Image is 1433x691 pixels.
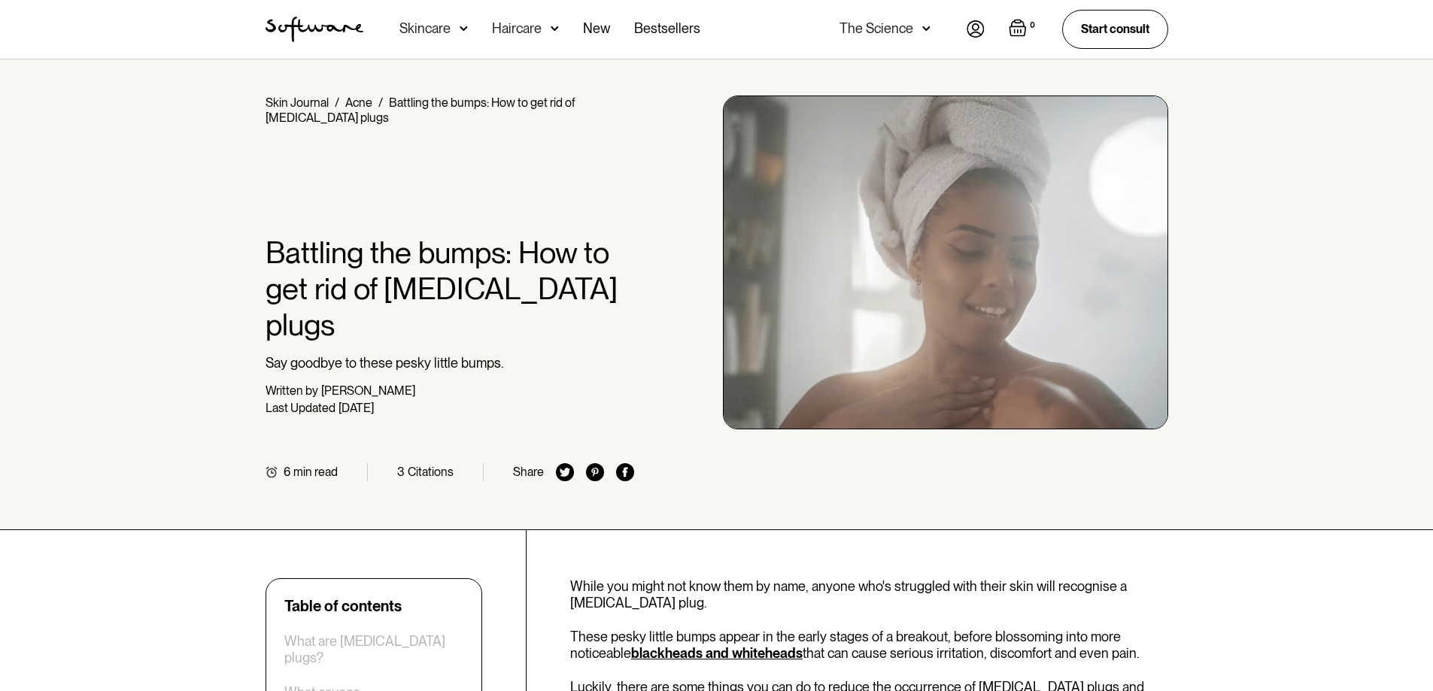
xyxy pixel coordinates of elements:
[513,465,544,479] div: Share
[1062,10,1168,48] a: Start consult
[556,463,574,481] img: twitter icon
[266,95,575,125] div: Battling the bumps: How to get rid of [MEDICAL_DATA] plugs
[399,21,451,36] div: Skincare
[586,463,604,481] img: pinterest icon
[339,401,374,415] div: [DATE]
[266,401,335,415] div: Last Updated
[266,355,635,371] p: Say goodbye to these pesky little bumps.
[266,383,318,398] div: Written by
[266,95,329,110] a: Skin Journal
[266,235,635,343] h1: Battling the bumps: How to get rid of [MEDICAL_DATA] plugs
[345,95,372,110] a: Acne
[492,21,542,36] div: Haircare
[631,645,803,661] a: blackheads and whiteheads
[335,95,339,110] div: /
[408,465,454,479] div: Citations
[839,21,913,36] div: The Science
[284,633,463,665] a: What are [MEDICAL_DATA] plugs?
[378,95,383,110] div: /
[570,578,1168,611] p: While you might not know them by name, anyone who's struggled with their skin will recognise a [M...
[284,465,290,479] div: 6
[1027,19,1038,32] div: 0
[397,465,405,479] div: 3
[460,21,468,36] img: arrow down
[922,21,931,36] img: arrow down
[284,597,402,615] div: Table of contents
[266,17,363,42] img: Software Logo
[266,17,363,42] a: home
[293,465,338,479] div: min read
[570,629,1168,661] p: These pesky little bumps appear in the early stages of a breakout, before blossoming into more no...
[616,463,634,481] img: facebook icon
[1009,19,1038,40] a: Open empty cart
[551,21,559,36] img: arrow down
[321,383,415,398] div: [PERSON_NAME]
